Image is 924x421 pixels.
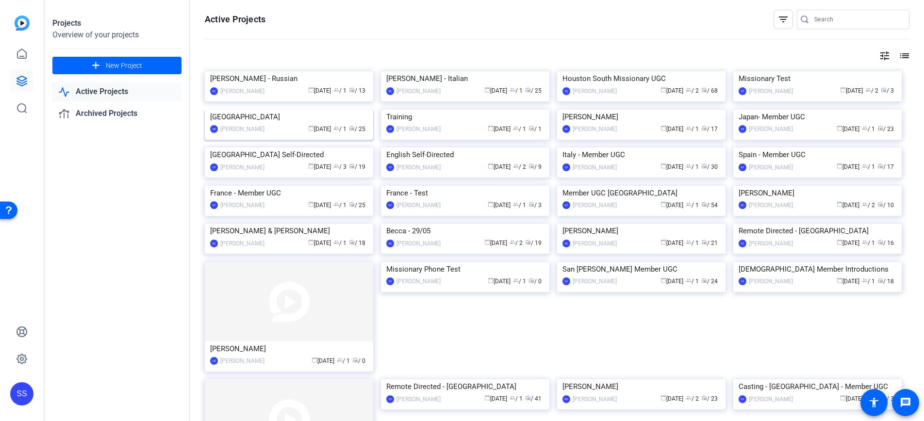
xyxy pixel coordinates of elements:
span: / 2 [513,163,526,170]
div: [PERSON_NAME] [573,394,617,404]
span: calendar_today [660,277,666,283]
div: [GEOGRAPHIC_DATA] Self-Directed [210,147,368,162]
span: group [862,277,868,283]
div: [GEOGRAPHIC_DATA] [210,110,368,124]
span: [DATE] [484,87,507,94]
div: GF [562,163,570,171]
span: / 3 [333,163,346,170]
span: / 1 [686,126,699,132]
span: group [686,395,692,401]
div: [PERSON_NAME] [220,124,264,134]
div: MR [562,395,570,403]
div: NC [739,201,746,209]
span: radio [701,395,707,401]
div: Training [386,110,544,124]
div: SM [210,125,218,133]
div: GF [386,163,394,171]
span: [DATE] [308,87,331,94]
span: / 2 [510,240,523,246]
img: blue-gradient.svg [15,16,30,31]
span: / 1 [862,163,875,170]
span: [DATE] [488,126,511,132]
span: radio [349,87,355,93]
span: group [333,87,339,93]
span: radio [877,125,883,131]
span: group [513,201,519,207]
span: calendar_today [837,201,842,207]
div: [PERSON_NAME] [749,394,793,404]
span: calendar_today [488,163,494,169]
span: / 3 [528,202,542,209]
span: / 0 [528,278,542,285]
span: [DATE] [840,395,863,402]
div: NC [210,240,218,247]
span: calendar_today [484,395,490,401]
div: Italy - Member UGC [562,147,720,162]
span: / 24 [701,278,718,285]
span: / 1 [513,126,526,132]
input: Search [814,14,902,25]
div: Becca - 29/05 [386,224,544,238]
div: NC [386,87,394,95]
div: CB [210,357,218,365]
span: / 1 [686,278,699,285]
span: / 1 [528,126,542,132]
div: Casting - [GEOGRAPHIC_DATA] - Member UGC [739,379,896,394]
span: radio [525,87,531,93]
span: / 1 [337,357,350,364]
div: [PERSON_NAME] [220,162,264,172]
span: calendar_today [488,125,494,131]
mat-icon: tune [879,50,891,62]
span: [DATE] [660,163,683,170]
div: [PERSON_NAME] [562,224,720,238]
div: Member UGC [GEOGRAPHIC_DATA] [562,186,720,200]
div: France - Test [386,186,544,200]
div: [PERSON_NAME] [749,124,793,134]
span: group [686,163,692,169]
div: [PERSON_NAME] [396,394,441,404]
span: calendar_today [837,277,842,283]
span: calendar_today [660,239,666,245]
span: [DATE] [660,202,683,209]
div: GF [739,163,746,171]
div: NC [210,87,218,95]
span: calendar_today [837,125,842,131]
span: [DATE] [840,87,863,94]
div: [PERSON_NAME] [396,162,441,172]
span: / 10 [877,202,894,209]
span: / 19 [525,240,542,246]
div: Projects [52,17,181,29]
span: / 18 [877,278,894,285]
span: group [686,201,692,207]
span: / 19 [349,163,365,170]
span: calendar_today [308,87,314,93]
div: GF [739,395,746,403]
span: group [862,125,868,131]
span: [DATE] [488,163,511,170]
div: [PERSON_NAME] [562,110,720,124]
span: [DATE] [660,278,683,285]
span: group [686,239,692,245]
span: [DATE] [660,87,683,94]
span: radio [349,239,355,245]
span: radio [701,277,707,283]
span: / 23 [877,126,894,132]
div: [PERSON_NAME] [573,124,617,134]
div: [PERSON_NAME] [396,239,441,248]
span: group [513,125,519,131]
span: [DATE] [837,126,859,132]
div: [PERSON_NAME] [220,200,264,210]
span: radio [701,163,707,169]
span: calendar_today [840,87,846,93]
span: / 1 [333,240,346,246]
div: [PERSON_NAME] [562,379,720,394]
div: [PERSON_NAME] [749,86,793,96]
span: radio [528,163,534,169]
h1: Active Projects [205,14,265,25]
div: [PERSON_NAME] [573,162,617,172]
span: / 0 [352,357,365,364]
div: [PERSON_NAME] & [PERSON_NAME] [210,224,368,238]
div: [PERSON_NAME] - Italian [386,71,544,86]
span: [DATE] [308,126,331,132]
div: [PERSON_NAME] [749,239,793,248]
